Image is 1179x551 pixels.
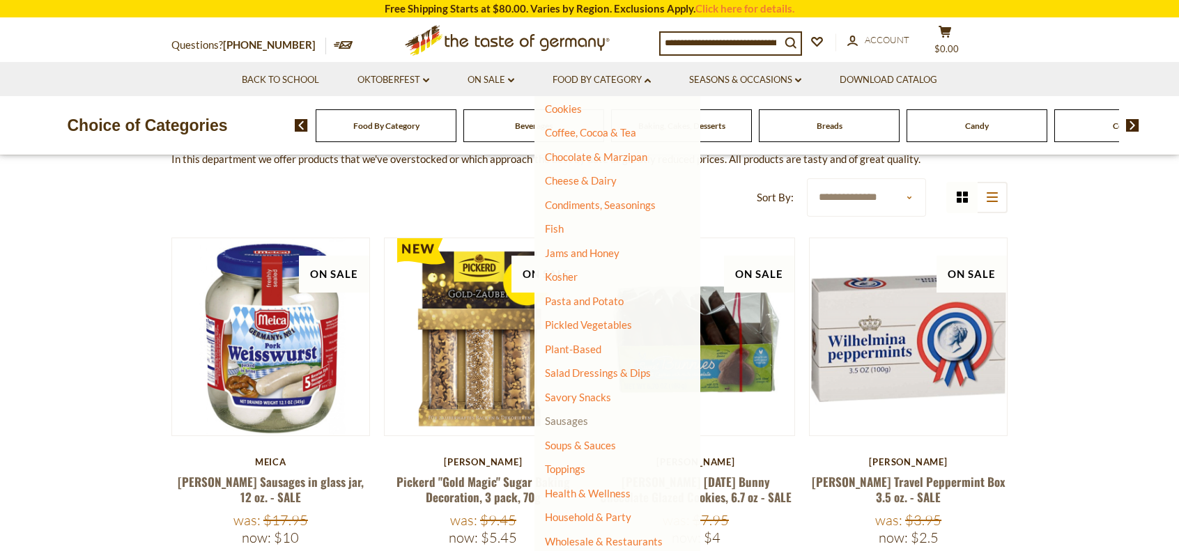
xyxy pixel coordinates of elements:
a: Cookies [545,102,582,115]
span: $4 [704,529,720,546]
label: Sort By: [757,189,794,206]
label: Now: [242,529,271,546]
img: previous arrow [295,119,308,132]
a: Health & Wellness [545,483,631,503]
a: Plant-Based [545,343,601,355]
a: Beverages [515,121,553,131]
label: Was: [450,511,477,529]
a: Back to School [242,72,319,88]
a: Toppings [545,463,585,475]
a: Oktoberfest [357,72,429,88]
div: [PERSON_NAME] [384,456,583,467]
a: Cereal [1113,121,1136,131]
img: Pickerd "Gold Magic" Sugar Baking Decoration, 3 pack, 70g [385,238,582,435]
a: On Sale [468,72,514,88]
span: $3.95 [905,511,941,529]
a: Candy [965,121,989,131]
a: Condiments, Seasonings [545,199,656,211]
a: Soups & Sauces [545,439,616,451]
a: Breads [817,121,842,131]
span: $2.5 [911,529,939,546]
a: Fish [545,222,564,235]
a: Click here for details. [695,2,794,15]
label: Now: [879,529,908,546]
a: Food By Category [353,121,419,131]
img: Meica Weisswurst Sausages in glass jar, 12 oz. - SALE [172,238,369,435]
label: Now: [449,529,478,546]
a: Seasons & Occasions [689,72,801,88]
span: Account [865,34,909,45]
label: Was: [233,511,261,529]
a: Coffee, Cocoa & Tea [545,126,636,139]
a: Cheese & Dairy [545,174,617,187]
a: Chocolate & Marzipan [545,150,647,163]
a: Food By Category [553,72,651,88]
span: $5.45 [481,529,517,546]
a: Wholesale & Restaurants [545,531,663,551]
a: Household & Party [545,507,631,527]
label: Was: [875,511,902,529]
a: [PERSON_NAME] Sausages in glass jar, 12 oz. - SALE [178,473,364,505]
span: $0.00 [934,43,959,54]
span: $10 [274,529,299,546]
a: Sausages [545,414,588,427]
div: Meica [171,456,370,467]
a: Download Catalog [840,72,937,88]
a: [PERSON_NAME] Travel Peppermint Box 3.5 oz. - SALE [812,473,1005,505]
a: Account [847,33,909,48]
span: $7.95 [693,511,729,529]
a: Savory Snacks [545,391,611,403]
img: Wilhelmina Travel Peppermint Box 3.5 oz. - SALE [810,238,1007,435]
a: Pasta and Potato [545,295,624,307]
a: Pickled Vegetables [545,318,632,331]
p: In this department we offer products that we've overstocked or which approach the best by date at... [171,150,1008,168]
span: $17.95 [263,511,308,529]
span: $9.45 [480,511,516,529]
a: Salad Dressings & Dips [545,366,651,379]
button: $0.00 [924,25,966,60]
a: Pickerd "Gold Magic" Sugar Baking Decoration, 3 pack, 70g [396,473,570,505]
a: [PHONE_NUMBER] [223,38,316,51]
a: Jams and Honey [545,247,619,259]
a: Kosher [545,270,578,283]
p: Questions? [171,36,326,54]
div: [PERSON_NAME] [809,456,1008,467]
img: next arrow [1126,119,1139,132]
